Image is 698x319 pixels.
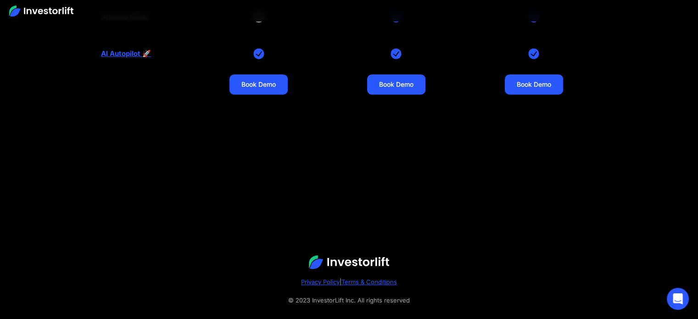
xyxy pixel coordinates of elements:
[229,74,288,95] a: Book Demo
[667,288,689,310] div: Open Intercom Messenger
[341,278,397,285] a: Terms & Conditions
[367,74,425,95] a: Book Demo
[505,74,563,95] a: Book Demo
[18,276,680,287] div: |
[18,295,680,306] div: © 2023 InvestorLift Inc. All rights reserved
[101,50,151,58] a: AI Autopilot 🚀
[301,278,340,285] a: Privacy Policy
